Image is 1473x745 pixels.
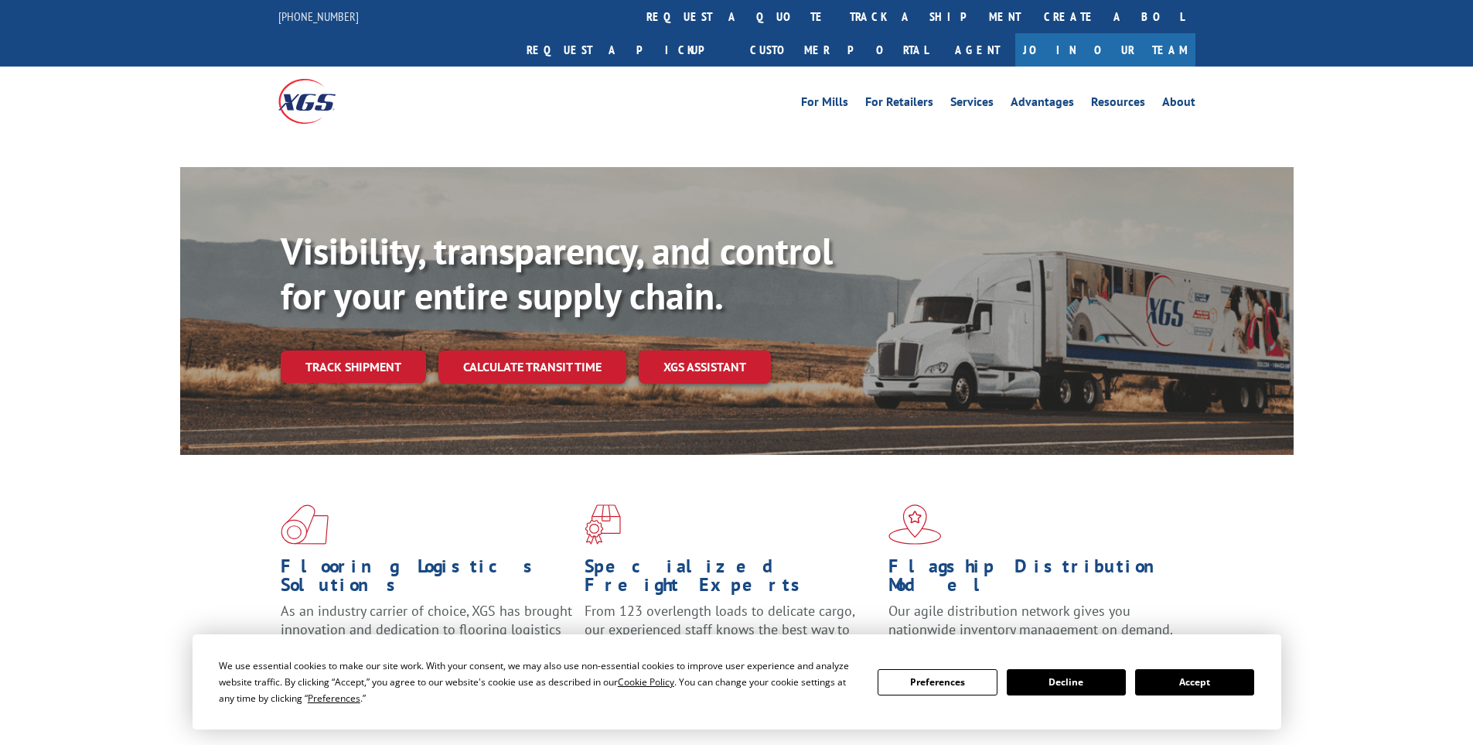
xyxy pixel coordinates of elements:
div: Cookie Consent Prompt [193,634,1281,730]
div: We use essential cookies to make our site work. With your consent, we may also use non-essential ... [219,658,859,706]
a: Join Our Team [1015,33,1195,67]
button: Decline [1007,669,1126,695]
h1: Flagship Distribution Model [888,557,1181,602]
h1: Flooring Logistics Solutions [281,557,573,602]
span: Cookie Policy [618,675,674,689]
a: Request a pickup [515,33,738,67]
a: Calculate transit time [438,350,626,384]
img: xgs-icon-total-supply-chain-intelligence-red [281,504,329,545]
a: Agent [939,33,1015,67]
a: Customer Portal [738,33,939,67]
a: For Retailers [865,96,933,113]
h1: Specialized Freight Experts [585,557,877,602]
a: Track shipment [281,350,426,383]
a: Resources [1091,96,1145,113]
a: Advantages [1011,96,1074,113]
button: Accept [1135,669,1254,695]
a: Services [950,96,994,113]
a: About [1162,96,1195,113]
button: Preferences [878,669,997,695]
span: Our agile distribution network gives you nationwide inventory management on demand. [888,602,1173,638]
p: From 123 overlength loads to delicate cargo, our experienced staff knows the best way to move you... [585,602,877,671]
b: Visibility, transparency, and control for your entire supply chain. [281,227,833,320]
img: xgs-icon-focused-on-flooring-red [585,504,621,545]
a: XGS ASSISTANT [639,350,771,384]
a: For Mills [801,96,848,113]
span: As an industry carrier of choice, XGS has brought innovation and dedication to flooring logistics... [281,602,572,657]
span: Preferences [308,692,360,705]
img: xgs-icon-flagship-distribution-model-red [888,504,942,545]
a: [PHONE_NUMBER] [278,9,359,24]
